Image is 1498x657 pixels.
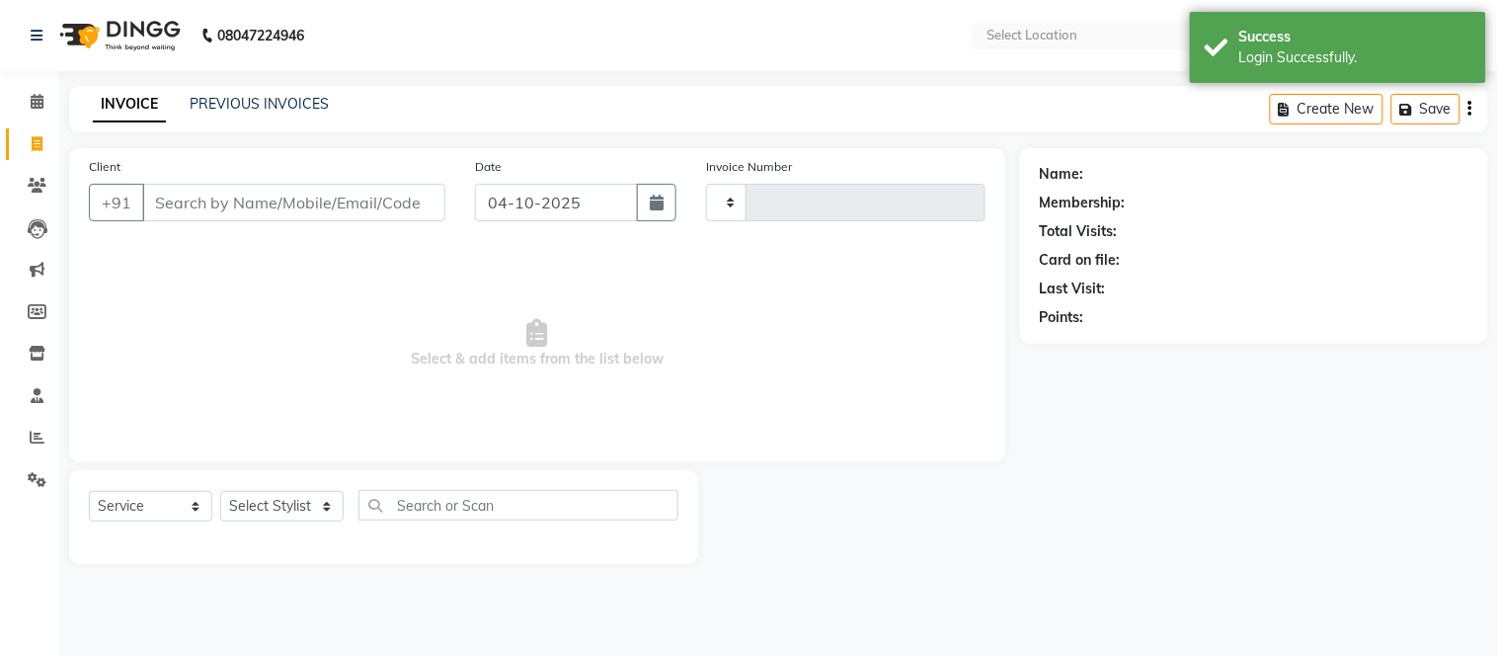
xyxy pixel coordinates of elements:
span: Select & add items from the list below [89,245,986,443]
button: +91 [89,184,144,221]
div: Points: [1040,307,1084,328]
b: 08047224946 [217,8,304,63]
label: Client [89,158,120,176]
label: Date [475,158,502,176]
input: Search or Scan [358,490,678,521]
div: Membership: [1040,193,1126,213]
div: Last Visit: [1040,279,1106,299]
a: PREVIOUS INVOICES [190,95,329,113]
div: Success [1239,27,1471,47]
a: INVOICE [93,87,166,123]
img: logo [50,8,186,63]
div: Select Location [986,26,1077,45]
div: Card on file: [1040,250,1121,271]
div: Login Successfully. [1239,47,1471,68]
div: Total Visits: [1040,221,1118,242]
div: Name: [1040,164,1084,185]
button: Save [1391,94,1460,124]
button: Create New [1270,94,1383,124]
label: Invoice Number [706,158,792,176]
input: Search by Name/Mobile/Email/Code [142,184,445,221]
